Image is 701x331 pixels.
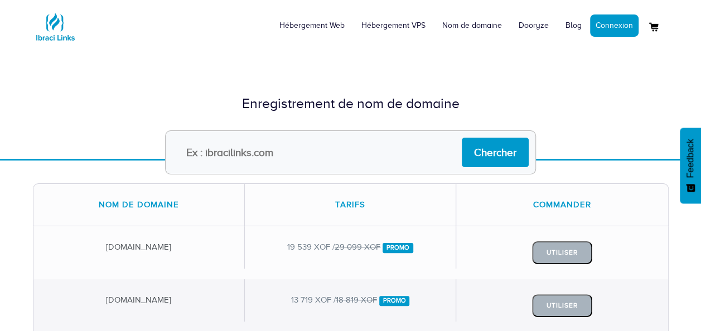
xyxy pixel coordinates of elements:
[510,9,557,42] a: Dooryze
[685,139,695,178] span: Feedback
[165,130,536,174] input: Ex : ibracilinks.com
[557,9,590,42] a: Blog
[245,184,456,226] div: Tarifs
[33,184,245,226] div: Nom de domaine
[434,9,510,42] a: Nom de domaine
[33,279,245,321] div: [DOMAIN_NAME]
[456,184,668,226] div: Commander
[245,279,456,321] div: 13 719 XOF /
[590,14,639,37] a: Connexion
[271,9,353,42] a: Hébergement Web
[245,226,456,268] div: 19 539 XOF /
[353,9,434,42] a: Hébergement VPS
[33,94,669,114] div: Enregistrement de nom de domaine
[336,295,377,304] del: 18 819 XOF
[33,226,245,268] div: [DOMAIN_NAME]
[379,296,410,306] span: Promo
[532,241,592,264] button: Utiliser
[383,243,413,253] span: Promo
[33,4,78,49] img: Logo Ibraci Links
[680,128,701,203] button: Feedback - Afficher l’enquête
[462,138,529,167] input: Chercher
[335,242,380,251] del: 29 099 XOF
[532,294,592,317] button: Utiliser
